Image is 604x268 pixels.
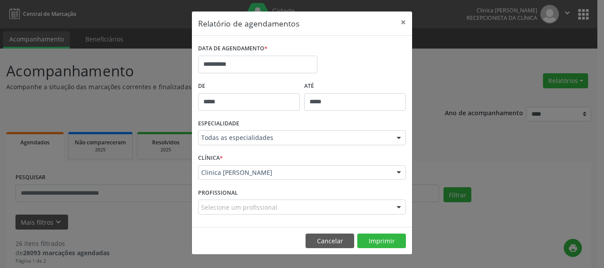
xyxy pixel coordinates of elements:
span: Clinica [PERSON_NAME] [201,168,388,177]
span: Todas as especialidades [201,133,388,142]
button: Cancelar [306,234,354,249]
label: DATA DE AGENDAMENTO [198,42,268,56]
button: Imprimir [357,234,406,249]
span: Selecione um profissional [201,203,277,212]
button: Close [394,11,412,33]
h5: Relatório de agendamentos [198,18,299,29]
label: ATÉ [304,79,406,93]
label: De [198,79,300,93]
label: ESPECIALIDADE [198,117,239,131]
label: PROFISSIONAL [198,186,238,200]
label: CLÍNICA [198,151,223,165]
